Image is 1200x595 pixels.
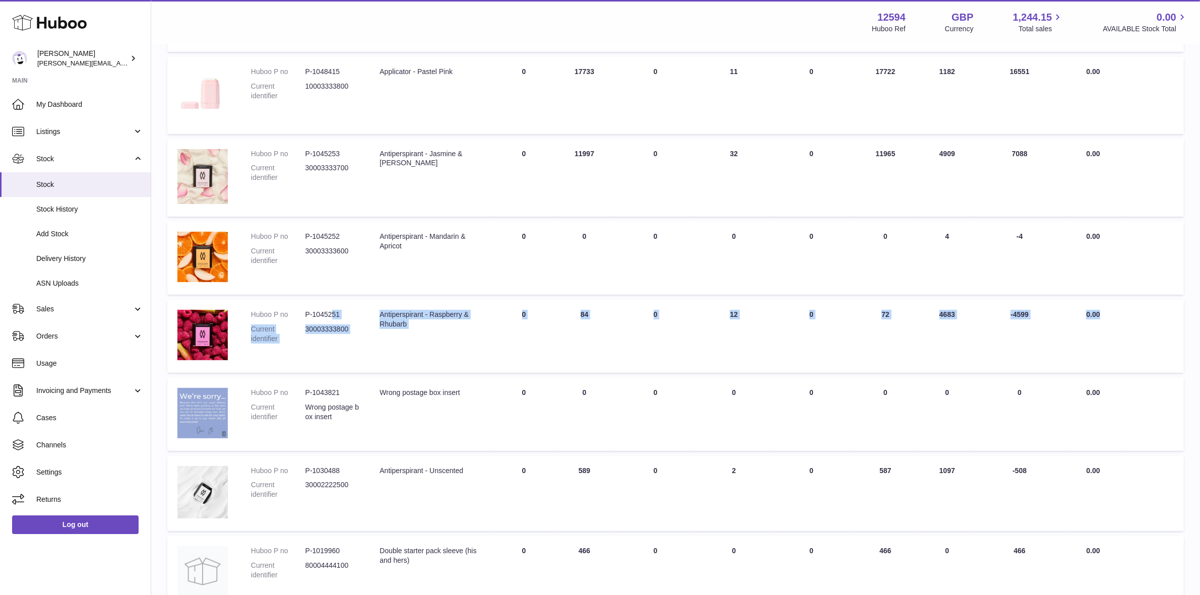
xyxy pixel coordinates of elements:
[251,480,305,499] dt: Current identifier
[494,456,554,532] td: 0
[305,246,360,266] dd: 30003333600
[177,466,228,519] img: product image
[615,300,697,373] td: 0
[1086,150,1100,158] span: 0.00
[809,467,813,475] span: 0
[696,378,772,451] td: 0
[36,279,143,288] span: ASN Uploads
[251,163,305,182] dt: Current identifier
[251,82,305,101] dt: Current identifier
[37,49,128,68] div: [PERSON_NAME]
[177,388,228,438] img: product image
[36,386,133,395] span: Invoicing and Payments
[920,378,975,451] td: 0
[12,51,27,66] img: owen@wearemakewaves.com
[12,515,139,534] a: Log out
[1103,11,1188,34] a: 0.00 AVAILABLE Stock Total
[380,149,483,168] div: Antiperspirant - Jasmine & [PERSON_NAME]
[251,466,305,476] dt: Huboo P no
[251,546,305,556] dt: Huboo P no
[251,310,305,319] dt: Huboo P no
[851,378,920,451] td: 0
[36,100,143,109] span: My Dashboard
[305,149,360,159] dd: P-1045253
[305,82,360,101] dd: 10003333800
[251,246,305,266] dt: Current identifier
[177,67,228,121] img: product image
[920,222,975,295] td: 4
[251,324,305,344] dt: Current identifier
[1157,11,1176,24] span: 0.00
[251,561,305,580] dt: Current identifier
[1013,11,1052,24] span: 1,244.15
[851,456,920,532] td: 587
[1019,24,1063,34] span: Total sales
[1013,11,1064,34] a: 1,244.15 Total sales
[809,547,813,555] span: 0
[920,300,975,373] td: 4683
[305,480,360,499] dd: 30002222500
[920,57,975,134] td: 1182
[1086,467,1100,475] span: 0.00
[920,456,975,532] td: 1097
[380,546,483,565] div: Double starter pack sleeve (his and hers)
[305,388,360,398] dd: P-1043821
[251,149,305,159] dt: Huboo P no
[877,11,906,24] strong: 12594
[305,310,360,319] dd: P-1045251
[305,546,360,556] dd: P-1019960
[554,378,615,451] td: 0
[1086,547,1100,555] span: 0.00
[1103,24,1188,34] span: AVAILABLE Stock Total
[696,222,772,295] td: 0
[1086,68,1100,76] span: 0.00
[975,139,1065,217] td: 7088
[615,139,697,217] td: 0
[380,466,483,476] div: Antiperspirant - Unscented
[36,332,133,341] span: Orders
[380,67,483,77] div: Applicator - Pastel Pink
[554,222,615,295] td: 0
[554,139,615,217] td: 11997
[952,11,973,24] strong: GBP
[37,59,202,67] span: [PERSON_NAME][EMAIL_ADDRESS][DOMAIN_NAME]
[920,139,975,217] td: 4909
[36,180,143,189] span: Stock
[615,378,697,451] td: 0
[809,388,813,396] span: 0
[615,222,697,295] td: 0
[696,456,772,532] td: 2
[975,378,1065,451] td: 0
[554,300,615,373] td: 84
[36,359,143,368] span: Usage
[36,495,143,504] span: Returns
[380,310,483,329] div: Antiperspirant - Raspberry & Rhubarb
[251,232,305,241] dt: Huboo P no
[251,388,305,398] dt: Huboo P no
[36,413,143,423] span: Cases
[177,310,228,360] img: product image
[1086,388,1100,396] span: 0.00
[36,205,143,214] span: Stock History
[305,67,360,77] dd: P-1048415
[809,150,813,158] span: 0
[380,232,483,251] div: Antiperspirant - Mandarin & Apricot
[305,232,360,241] dd: P-1045252
[1086,232,1100,240] span: 0.00
[615,57,697,134] td: 0
[305,324,360,344] dd: 30003333800
[494,222,554,295] td: 0
[975,222,1065,295] td: -4
[975,456,1065,532] td: -508
[36,468,143,477] span: Settings
[305,403,360,422] dd: Wrong postage box insert
[851,139,920,217] td: 11965
[251,67,305,77] dt: Huboo P no
[696,300,772,373] td: 12
[305,163,360,182] dd: 30003333700
[809,232,813,240] span: 0
[851,300,920,373] td: 72
[305,466,360,476] dd: P-1030488
[554,456,615,532] td: 589
[36,304,133,314] span: Sales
